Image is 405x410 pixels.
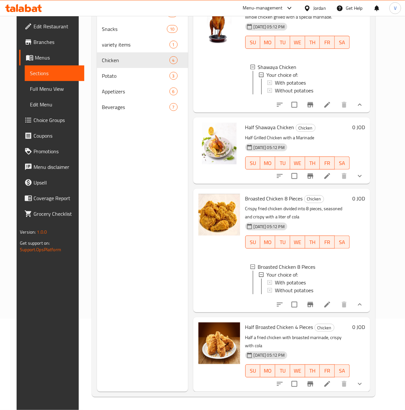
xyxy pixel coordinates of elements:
span: 1.0.0 [37,228,47,236]
div: Jordan [313,5,326,12]
span: TU [278,366,288,376]
button: Branch-specific-item [303,97,318,113]
button: sort-choices [272,168,288,184]
span: SU [248,238,258,247]
span: TU [278,158,288,168]
button: sort-choices [272,97,288,113]
button: SA [335,157,350,170]
span: Snacks [102,25,167,33]
div: Potato3 [97,68,188,84]
span: TH [308,38,317,47]
span: 1 [170,42,177,48]
button: WE [290,364,305,377]
span: [DATE] 05:12 PM [251,144,287,151]
h6: 0 JOD [352,123,365,132]
span: TH [308,238,317,247]
span: TU [278,38,288,47]
a: Edit Menu [25,97,84,112]
span: Menu disclaimer [34,163,79,171]
button: TU [275,236,290,249]
button: WE [290,157,305,170]
button: SA [335,236,350,249]
span: Half Broasted Chicken 4 Pieces [245,322,313,332]
span: With potatoes [275,279,306,286]
div: variety items1 [97,37,188,52]
button: Branch-specific-item [303,376,318,392]
button: sort-choices [272,297,288,312]
button: SU [245,236,261,249]
span: Edit Restaurant [34,22,79,30]
span: Select to update [288,377,301,391]
span: Select to update [288,169,301,183]
span: Select to update [288,298,301,311]
nav: Menu sections [97,3,188,117]
div: Appetizers [102,88,169,95]
span: SA [337,366,347,376]
a: Edit Restaurant [19,19,84,34]
span: FR [322,38,332,47]
svg: Show Choices [356,380,364,388]
a: Full Menu View [25,81,84,97]
button: TH [305,364,320,377]
span: SU [248,158,258,168]
span: FR [322,366,332,376]
a: Grocery Checklist [19,206,84,222]
span: WE [293,366,303,376]
button: show more [352,376,368,392]
div: Beverages7 [97,99,188,115]
a: Menu disclaimer [19,159,84,175]
button: delete [336,297,352,312]
span: 10 [167,26,177,32]
p: Half a fried chicken with broasted marinade, crispy with cola [245,334,350,350]
button: FR [320,36,335,49]
span: Coverage Report [34,194,79,202]
button: MO [260,157,275,170]
a: Edit menu item [323,301,331,308]
span: Upsell [34,179,79,186]
div: Snacks10 [97,21,188,37]
span: WE [293,158,303,168]
div: Appetizers6 [97,84,188,99]
p: Crispy fried chicken divided into 8 pieces, seasoned and crispy with a liter of cola [245,205,350,221]
a: Support.OpsPlatform [20,245,61,254]
span: Potato [102,72,169,80]
button: SA [335,36,350,49]
a: Coverage Report [19,190,84,206]
span: SA [337,158,347,168]
span: MO [263,366,273,376]
a: Menus [19,50,84,65]
div: items [169,88,178,95]
div: Beverages [102,103,169,111]
button: SU [245,157,261,170]
div: items [169,72,178,80]
svg: Show Choices [356,101,364,109]
a: Promotions [19,143,84,159]
span: Get support on: [20,239,50,247]
span: MO [263,158,273,168]
button: SU [245,364,261,377]
svg: Show Choices [356,172,364,180]
span: Shawaya Chicken [258,63,297,71]
div: Chicken [102,56,169,64]
a: Coupons [19,128,84,143]
button: show more [352,168,368,184]
span: Promotions [34,147,79,155]
span: Full Menu View [30,85,79,93]
div: variety items [102,41,169,48]
span: 4 [170,57,177,63]
img: Half Shawaya Chicken [198,123,240,164]
button: delete [336,97,352,113]
div: Chicken4 [97,52,188,68]
div: items [167,25,177,33]
span: MO [263,238,273,247]
span: 6 [170,89,177,95]
button: delete [336,376,352,392]
span: Version: [20,228,36,236]
button: FR [320,236,335,249]
button: WE [290,36,305,49]
button: FR [320,157,335,170]
span: SA [337,38,347,47]
span: Branches [34,38,79,46]
span: [DATE] 05:12 PM [251,352,287,358]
